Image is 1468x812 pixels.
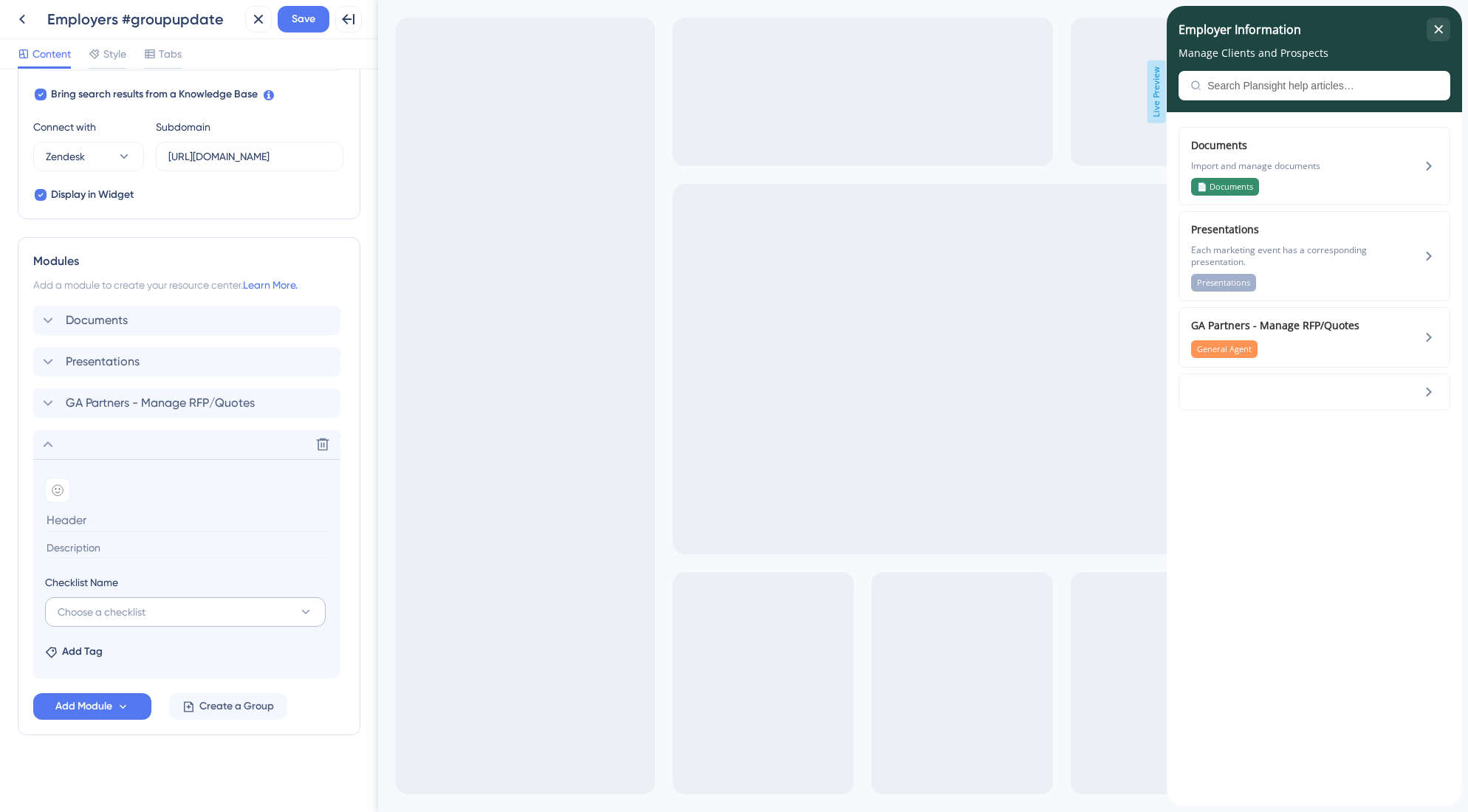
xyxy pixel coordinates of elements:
span: Live Preview [769,61,788,123]
span: Tabs [159,45,182,63]
div: Presentations [24,215,222,286]
span: Presentations [30,271,83,283]
span: Employer Information [12,13,134,35]
span: General Agent [30,337,85,349]
button: Add Tag [45,643,103,661]
button: Zendesk [33,142,144,171]
span: Presentations [24,215,222,233]
span: GA Partners - Manage RFP/Quotes [24,311,222,328]
span: Choose a checklist [58,603,145,621]
div: GA Partners - Manage RFP/Quotes [33,388,345,418]
input: Header [45,509,332,531]
div: Connect with [33,118,144,136]
div: Modules [33,252,345,270]
span: Import and manage documents [24,154,222,166]
span: Employer Information [13,4,126,21]
span: Create a Group [199,698,274,715]
div: Documents [33,306,345,335]
span: Bring search results from a Knowledge Base [51,86,258,103]
span: GA Partners - Manage RFP/Quotes [66,394,255,412]
input: userguiding.zendesk.com [168,148,331,165]
span: Add Module [55,698,112,715]
span: Checklist Name [45,574,118,591]
span: Save [292,10,315,28]
span: 📄 Documents [30,175,86,187]
button: Add Module [33,693,151,720]
span: Display in Widget [51,186,134,204]
a: Learn More. [243,279,298,291]
span: Manage Clients and Prospects [12,41,162,53]
button: Create a Group [169,693,287,720]
span: Style [103,45,126,63]
span: Add a module to create your resource center. [33,279,243,291]
span: Each marketing event has a corresponding presentation. [24,238,222,262]
span: Presentations [66,353,140,371]
button: Choose a checklist [45,597,326,627]
span: Documents [66,312,128,329]
div: Employers #groupupdate [47,9,239,30]
div: GA Partners - Manage RFP/Quotes [24,311,222,352]
span: Add Tag [62,643,103,661]
input: Description [45,538,332,558]
button: Save [278,6,329,32]
div: Presentations [33,347,345,376]
div: 3 [136,7,140,19]
span: Zendesk [46,148,85,165]
div: close resource center [260,12,284,35]
span: Documents [24,131,222,148]
div: Documents [24,131,222,190]
input: Search Plansight help articles… [41,74,272,86]
span: Content [32,45,71,63]
div: Subdomain [156,118,210,136]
